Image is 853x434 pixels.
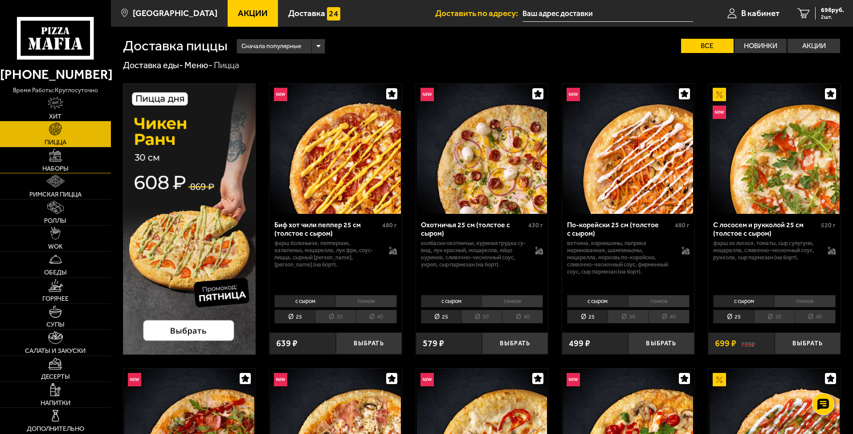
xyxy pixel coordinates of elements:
span: 579 ₽ [423,339,444,348]
div: С лососем и рукколой 25 см (толстое с сыром) [713,221,819,237]
span: Хит [49,113,61,120]
span: Акции [238,9,268,17]
img: Новинка [713,106,726,119]
li: 30 [754,310,795,323]
li: с сыром [421,295,482,307]
span: 698 руб. [821,7,844,13]
div: По-корейски 25 см (толстое с сыром) [567,221,673,237]
li: тонкое [628,295,690,307]
span: 430 г [528,221,543,229]
span: 520 г [821,221,836,229]
li: тонкое [335,295,397,307]
li: с сыром [713,295,774,307]
label: Новинки [735,39,787,53]
span: Супы [46,321,65,328]
span: [GEOGRAPHIC_DATA] [133,9,217,17]
button: Выбрать [628,332,694,354]
img: По-корейски 25 см (толстое с сыром) [563,84,693,214]
span: Горячее [42,295,69,302]
span: В кабинет [741,9,780,17]
li: 25 [421,310,461,323]
li: 40 [648,310,689,323]
input: Ваш адрес доставки [522,5,693,22]
span: Роллы [44,217,66,224]
span: Наборы [42,165,69,172]
li: 25 [713,310,754,323]
button: Выбрать [336,332,402,354]
img: Биф хот чили пеппер 25 см (толстое с сыром) [270,84,400,214]
img: Новинка [567,88,580,101]
a: Доставка еды- [123,60,183,70]
label: Все [681,39,734,53]
p: фарш болоньезе, пепперони, халапеньо, моцарелла, лук фри, соус-пицца, сырный [PERSON_NAME], [PERS... [274,240,380,268]
li: 40 [502,310,543,323]
img: Новинка [420,88,434,101]
a: АкционныйНовинкаС лососем и рукколой 25 см (толстое с сыром) [708,84,841,214]
img: Новинка [567,373,580,386]
span: Доставка [288,9,325,17]
span: WOK [48,243,63,250]
span: 480 г [675,221,690,229]
p: ветчина, корнишоны, паприка маринованная, шампиньоны, моцарелла, морковь по-корейски, сливочно-че... [567,240,673,275]
img: Новинка [274,373,287,386]
span: Пицца [45,139,66,146]
li: с сыром [567,295,628,307]
img: Акционный [713,373,726,386]
li: 30 [461,310,502,323]
img: С лососем и рукколой 25 см (толстое с сыром) [710,84,840,214]
h1: Доставка пиццы [123,39,228,53]
li: 40 [795,310,836,323]
p: фарш из лосося, томаты, сыр сулугуни, моцарелла, сливочно-чесночный соус, руккола, сыр пармезан (... [713,240,819,261]
li: с сыром [274,295,335,307]
label: Акции [788,39,840,53]
span: Напитки [41,400,70,406]
span: Дополнительно [27,426,84,432]
span: 699 ₽ [715,339,736,348]
img: Новинка [420,373,434,386]
span: Доставить по адресу: [435,9,522,17]
img: Акционный [713,88,726,101]
span: 2 шт. [821,14,844,20]
div: Биф хот чили пеппер 25 см (толстое с сыром) [274,221,380,237]
a: НовинкаПо-корейски 25 см (толстое с сыром) [562,84,694,214]
a: НовинкаОхотничья 25 см (толстое с сыром) [416,84,548,214]
s: 799 ₽ [741,339,755,348]
span: Десерты [41,373,70,380]
li: 30 [608,310,648,323]
span: Римская пицца [29,191,82,198]
img: 15daf4d41897b9f0e9f617042186c801.svg [327,7,340,20]
span: Обеды [44,269,67,276]
img: Охотничья 25 см (толстое с сыром) [417,84,547,214]
li: 40 [356,310,397,323]
button: Выбрать [482,332,548,354]
div: Охотничья 25 см (толстое с сыром) [421,221,526,237]
li: 25 [567,310,608,323]
span: 639 ₽ [276,339,298,348]
span: 499 ₽ [569,339,590,348]
span: 480 г [382,221,397,229]
li: тонкое [774,295,836,307]
a: Меню- [184,60,212,70]
p: колбаски охотничьи, куриная грудка су-вид, лук красный, моцарелла, яйцо куриное, сливочно-чесночн... [421,240,526,268]
img: Новинка [274,88,287,101]
button: Выбрать [775,332,841,354]
div: Пицца [214,60,239,71]
li: 25 [274,310,315,323]
img: Новинка [128,373,141,386]
li: тонкое [482,295,543,307]
li: 30 [315,310,355,323]
span: Салаты и закуски [25,348,86,354]
span: Сначала популярные [241,38,301,55]
span: г Санкт-Петербург, пр-кт Энтузиастов, д 39 к 1 [522,5,693,22]
a: НовинкаБиф хот чили пеппер 25 см (толстое с сыром) [269,84,402,214]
